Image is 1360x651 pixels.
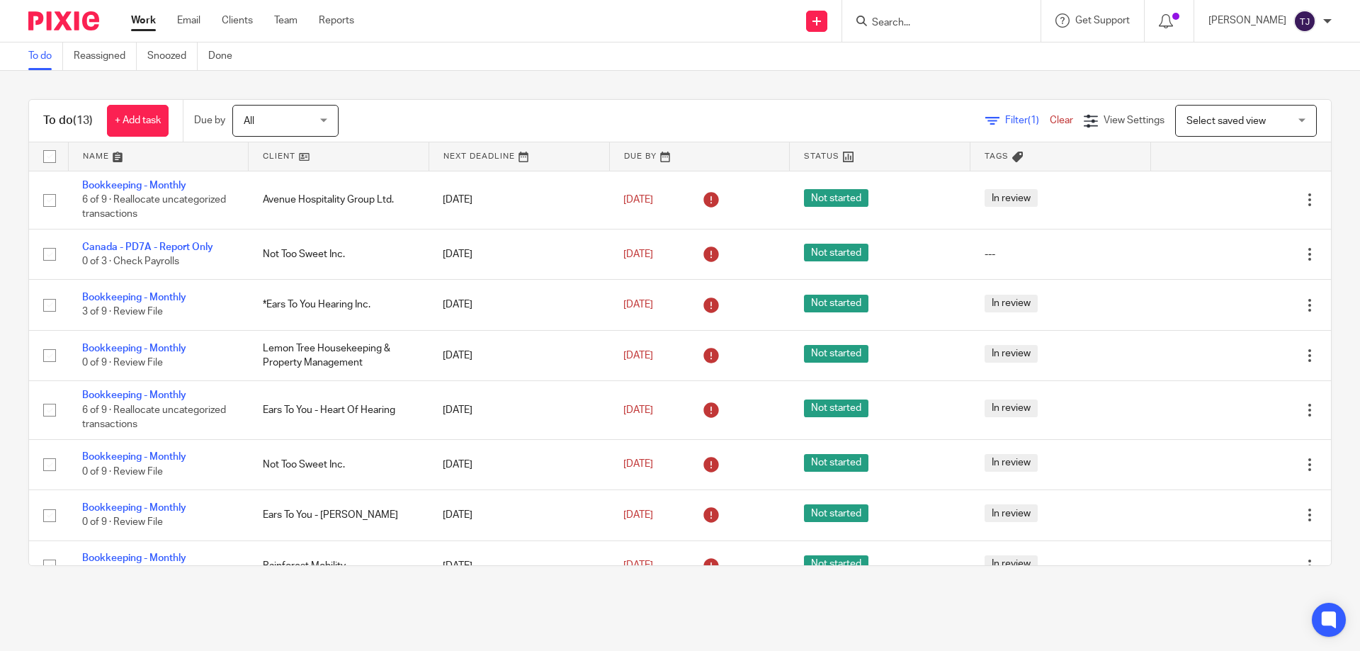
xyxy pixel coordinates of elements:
[249,439,429,489] td: Not Too Sweet Inc.
[82,195,226,220] span: 6 of 9 · Reallocate uncategorized transactions
[985,247,1137,261] div: ---
[985,295,1038,312] span: In review
[985,504,1038,522] span: In review
[82,553,186,563] a: Bookkeeping - Monthly
[1075,16,1130,26] span: Get Support
[131,13,156,28] a: Work
[623,195,653,205] span: [DATE]
[804,454,868,472] span: Not started
[82,452,186,462] a: Bookkeeping - Monthly
[177,13,200,28] a: Email
[222,13,253,28] a: Clients
[429,381,609,439] td: [DATE]
[43,113,93,128] h1: To do
[429,540,609,591] td: [DATE]
[429,171,609,229] td: [DATE]
[244,116,254,126] span: All
[74,43,137,70] a: Reassigned
[82,517,163,527] span: 0 of 9 · Review File
[82,390,186,400] a: Bookkeeping - Monthly
[429,280,609,330] td: [DATE]
[871,17,998,30] input: Search
[804,555,868,573] span: Not started
[82,256,179,266] span: 0 of 3 · Check Payrolls
[274,13,297,28] a: Team
[623,561,653,571] span: [DATE]
[194,113,225,128] p: Due by
[249,381,429,439] td: Ears To You - Heart Of Hearing
[249,330,429,380] td: Lemon Tree Housekeeping & Property Management
[429,330,609,380] td: [DATE]
[623,249,653,259] span: [DATE]
[147,43,198,70] a: Snoozed
[1005,115,1050,125] span: Filter
[82,405,226,430] span: 6 of 9 · Reallocate uncategorized transactions
[1186,116,1266,126] span: Select saved view
[249,171,429,229] td: Avenue Hospitality Group Ltd.
[82,293,186,302] a: Bookkeeping - Monthly
[623,300,653,310] span: [DATE]
[82,344,186,353] a: Bookkeeping - Monthly
[1208,13,1286,28] p: [PERSON_NAME]
[82,358,163,368] span: 0 of 9 · Review File
[82,503,186,513] a: Bookkeeping - Monthly
[319,13,354,28] a: Reports
[82,467,163,477] span: 0 of 9 · Review File
[1293,10,1316,33] img: svg%3E
[623,405,653,415] span: [DATE]
[429,490,609,540] td: [DATE]
[623,460,653,470] span: [DATE]
[804,504,868,522] span: Not started
[804,295,868,312] span: Not started
[804,400,868,417] span: Not started
[985,454,1038,472] span: In review
[623,351,653,361] span: [DATE]
[249,490,429,540] td: Ears To You - [PERSON_NAME]
[985,345,1038,363] span: In review
[429,439,609,489] td: [DATE]
[985,555,1038,573] span: In review
[208,43,243,70] a: Done
[804,244,868,261] span: Not started
[82,307,163,317] span: 3 of 9 · Review File
[429,229,609,279] td: [DATE]
[28,43,63,70] a: To do
[804,189,868,207] span: Not started
[82,181,186,191] a: Bookkeeping - Monthly
[985,189,1038,207] span: In review
[623,510,653,520] span: [DATE]
[28,11,99,30] img: Pixie
[1050,115,1073,125] a: Clear
[249,280,429,330] td: *Ears To You Hearing Inc.
[1104,115,1164,125] span: View Settings
[82,242,213,252] a: Canada - PD7A - Report Only
[1028,115,1039,125] span: (1)
[804,345,868,363] span: Not started
[249,540,429,591] td: Rainforest Mobility
[73,115,93,126] span: (13)
[985,400,1038,417] span: In review
[249,229,429,279] td: Not Too Sweet Inc.
[985,152,1009,160] span: Tags
[107,105,169,137] a: + Add task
